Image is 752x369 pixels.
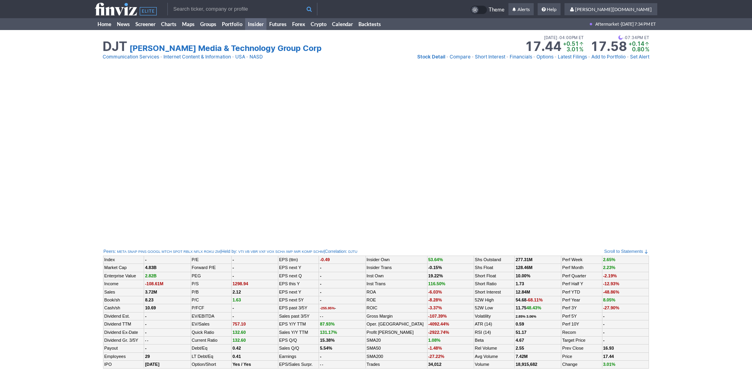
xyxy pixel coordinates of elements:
span: -68.11% [527,297,543,302]
a: Set Alert [630,53,649,61]
b: - [603,314,605,318]
td: Perf Half Y [561,280,602,288]
span: • [623,34,625,41]
a: Insider [245,18,266,30]
small: - - [320,363,323,367]
span: -255.95% [320,306,335,310]
a: Home [95,18,114,30]
b: 8.23 [145,297,153,302]
span: 132.60 [233,330,246,335]
a: ZM [215,249,220,254]
a: Internet Content & Information [163,53,231,61]
b: 128.46M [516,265,533,270]
a: VXF [259,249,266,254]
td: Volume [474,361,514,369]
b: - [233,265,234,270]
td: SMA200 [366,352,427,360]
td: P/B [191,288,231,296]
td: Insider Trans [366,264,427,272]
b: 0.41 [233,354,241,359]
a: 10.00% [516,273,530,278]
td: Book/sh [103,296,144,304]
b: 7.42M [516,354,528,359]
td: Profit [PERSON_NAME] [366,328,427,336]
h1: DJT [103,40,127,53]
td: EPS Q/Q [278,336,319,344]
b: - [145,330,146,335]
b: 277.31M [516,257,533,262]
small: - [320,306,336,310]
span: • [160,53,163,61]
a: 1.73 [516,281,524,286]
span: -27.22% [428,354,444,359]
small: - - [320,314,323,318]
td: ATR (14) [474,320,514,328]
a: Financials [510,53,532,61]
span: • [626,53,629,61]
span: 2.23% [603,265,615,270]
a: Short Interest [475,53,505,61]
a: IWR [294,249,301,254]
td: Perf 10Y [561,320,602,328]
a: USA [235,53,245,61]
a: Theme [471,6,504,14]
span: 48.43% [527,305,541,310]
a: Options [536,53,553,61]
b: 5.54% [320,346,332,350]
span: 131.17% [320,330,337,335]
a: VOX [267,249,274,254]
span: • [588,53,591,61]
b: - [603,338,605,343]
a: Screener [133,18,158,30]
div: | : [324,249,357,255]
td: Dividend Est. [103,312,144,320]
b: - [145,257,146,262]
span: % [579,46,583,53]
span: • [554,53,557,61]
span: +0.14 [628,40,644,47]
b: - [603,330,605,335]
span: • [471,53,474,61]
td: Forward P/E [191,264,231,272]
a: ROKU [204,249,214,254]
td: Inst Trans [366,280,427,288]
td: P/S [191,280,231,288]
b: 2.55 [516,346,524,350]
a: VTI [238,249,244,254]
td: Price [561,352,602,360]
td: SMA50 [366,345,427,352]
span: -1.48% [428,346,442,350]
td: Option/Short [191,361,231,369]
b: 12.84M [516,290,530,294]
b: 17.44 [603,354,614,359]
a: IWP [286,249,293,254]
a: Backtests [356,18,384,30]
b: 3.72M [145,290,157,294]
a: SCHA [275,249,285,254]
td: Sales past 3/5Y [278,312,319,320]
td: Payout [103,345,144,352]
div: : [103,249,220,255]
strong: 17.44 [525,40,561,53]
b: - [233,314,234,318]
td: Perf 3Y [561,304,602,312]
td: Sales [103,288,144,296]
b: 11.75 [516,305,541,310]
td: Perf YTD [561,288,602,296]
a: VBR [251,249,258,254]
small: 2.85% 3.06% [516,314,536,318]
b: - [145,314,146,318]
td: Insider Own [366,256,427,264]
b: - [233,305,234,310]
span: % [645,46,649,53]
td: Quick Ratio [191,328,231,336]
a: KOMP [302,249,312,254]
span: • [232,53,234,61]
b: 2.12 [233,290,241,294]
td: 52W High [474,296,514,304]
a: Stock Detail [417,53,445,61]
span: -27.90% [603,305,619,310]
td: Earnings [278,352,319,360]
input: Search ticker, company or profile [167,3,317,15]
